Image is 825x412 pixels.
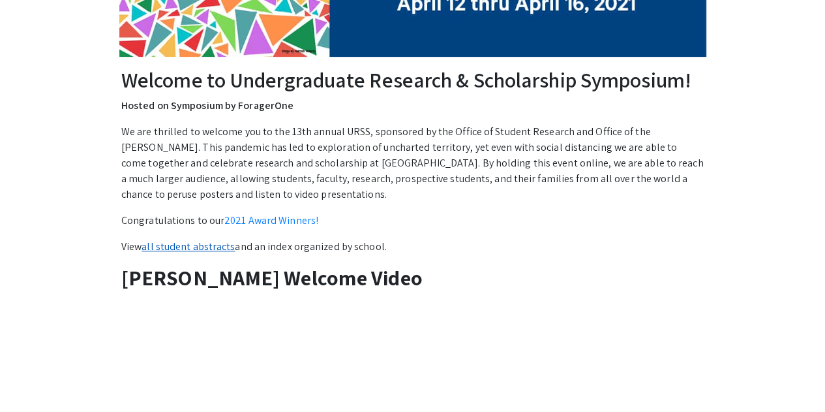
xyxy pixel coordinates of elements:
p: We are thrilled to welcome you to the 13th annual URSS, sponsored by the Office of Student Resear... [121,124,704,202]
strong: [PERSON_NAME] Welcome Video [121,264,423,291]
p: Congratulations to our [121,213,704,229]
h2: Welcome to Undergraduate Research & Scholarship Symposium! [121,67,704,92]
iframe: Chat [10,353,55,402]
a: all student abstracts [142,240,235,253]
p: View and an index organized by school. [121,239,704,255]
p: Hosted on Symposium by ForagerOne [121,98,704,114]
a: 2021 Award Winners! [224,214,318,227]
